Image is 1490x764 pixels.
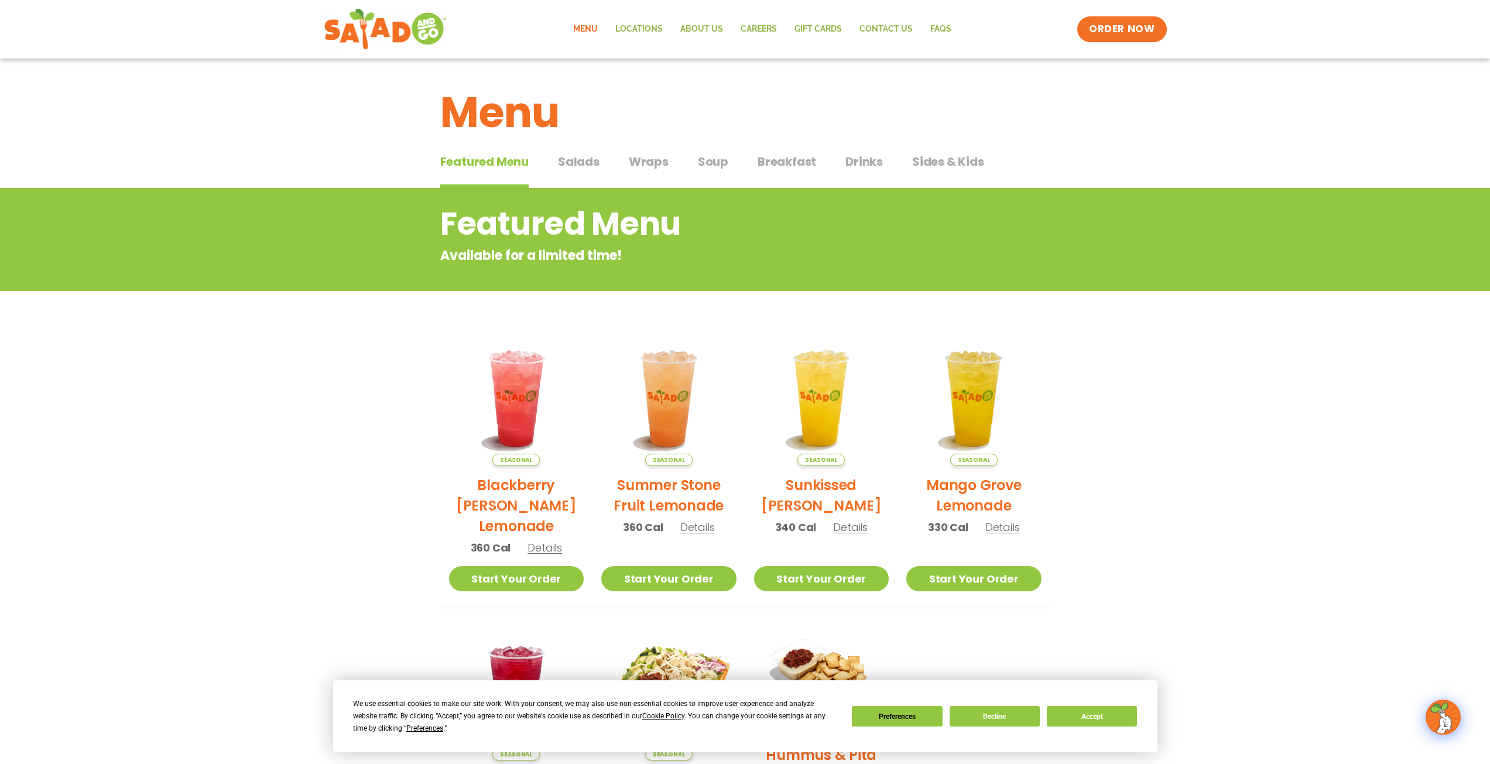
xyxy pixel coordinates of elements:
[449,626,584,761] img: Product photo for Black Cherry Orchard Lemonade
[758,153,816,170] span: Breakfast
[324,6,447,53] img: new-SAG-logo-768×292
[928,519,968,535] span: 330 Cal
[775,519,817,535] span: 340 Cal
[353,698,838,735] div: We use essential cookies to make our site work. With your consent, we may also use non-essential ...
[672,16,732,43] a: About Us
[440,81,1050,144] h1: Menu
[492,748,540,760] span: Seasonal
[623,519,663,535] span: 360 Cal
[754,331,889,466] img: Product photo for Sunkissed Yuzu Lemonade
[564,16,960,43] nav: Menu
[754,626,889,716] img: Product photo for Sundried Tomato Hummus & Pita Chips
[950,454,998,466] span: Seasonal
[629,153,669,170] span: Wraps
[852,706,942,727] button: Preferences
[601,331,737,466] img: Product photo for Summer Stone Fruit Lemonade
[440,149,1050,189] div: Tabbed content
[1089,22,1155,36] span: ORDER NOW
[922,16,960,43] a: FAQs
[601,626,737,761] img: Product photo for Tuscan Summer Salad
[642,712,684,720] span: Cookie Policy
[440,200,956,248] h2: Featured Menu
[645,748,693,760] span: Seasonal
[754,475,889,516] h2: Sunkissed [PERSON_NAME]
[754,566,889,591] a: Start Your Order
[440,246,956,265] p: Available for a limited time!
[698,153,728,170] span: Soup
[797,454,845,466] span: Seasonal
[906,566,1042,591] a: Start Your Order
[906,475,1042,516] h2: Mango Grove Lemonade
[680,520,715,535] span: Details
[1077,16,1166,42] a: ORDER NOW
[601,566,737,591] a: Start Your Order
[492,454,540,466] span: Seasonal
[912,153,984,170] span: Sides & Kids
[449,566,584,591] a: Start Your Order
[645,454,693,466] span: Seasonal
[601,475,737,516] h2: Summer Stone Fruit Lemonade
[558,153,600,170] span: Salads
[833,520,868,535] span: Details
[471,540,511,556] span: 360 Cal
[440,153,529,170] span: Featured Menu
[732,16,786,43] a: Careers
[528,540,562,555] span: Details
[449,331,584,466] img: Product photo for Blackberry Bramble Lemonade
[333,680,1157,752] div: Cookie Consent Prompt
[1427,701,1460,734] img: wpChatIcon
[906,331,1042,466] img: Product photo for Mango Grove Lemonade
[845,153,883,170] span: Drinks
[564,16,607,43] a: Menu
[985,520,1020,535] span: Details
[950,706,1040,727] button: Decline
[406,724,443,732] span: Preferences
[449,475,584,536] h2: Blackberry [PERSON_NAME] Lemonade
[786,16,851,43] a: GIFT CARDS
[607,16,672,43] a: Locations
[1047,706,1137,727] button: Accept
[851,16,922,43] a: Contact Us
